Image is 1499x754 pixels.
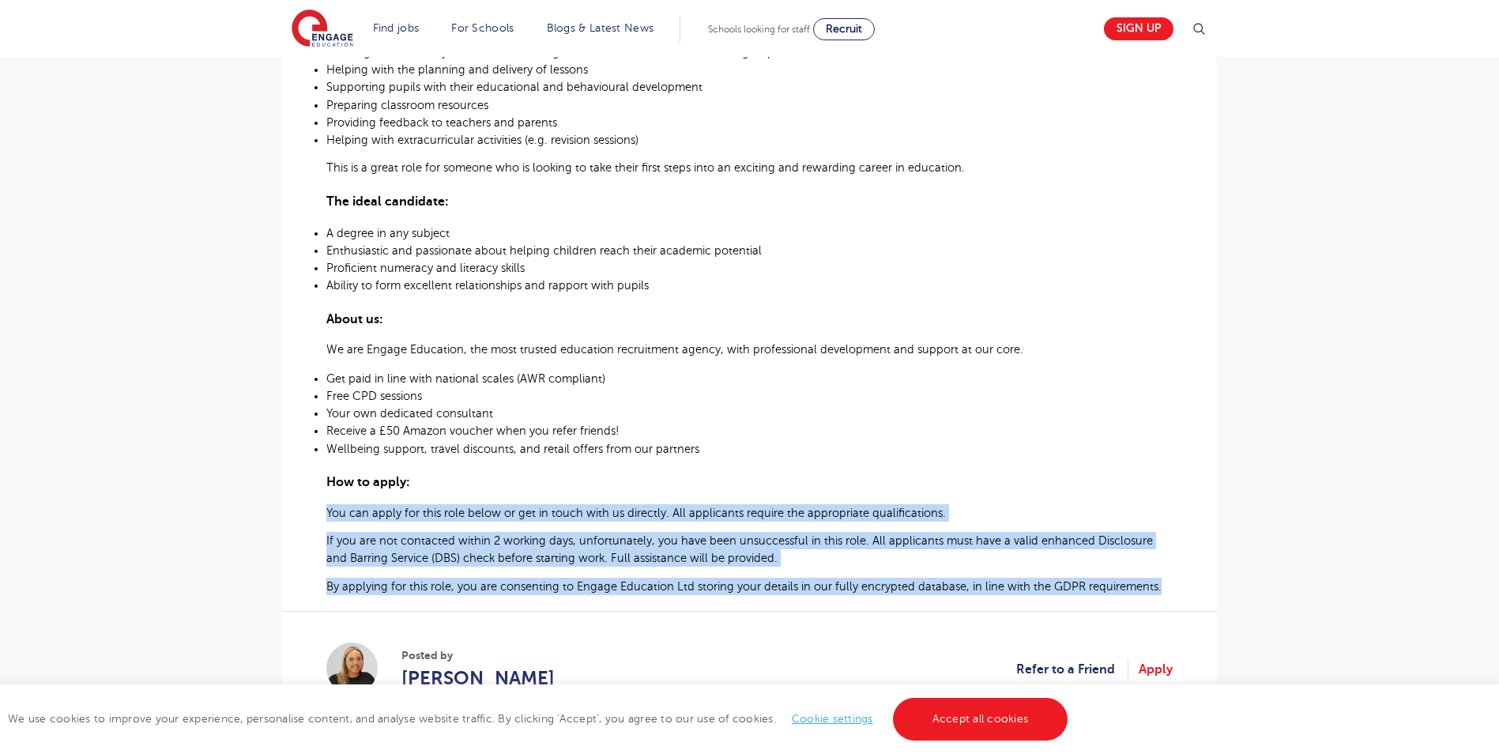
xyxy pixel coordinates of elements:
[401,647,555,664] span: Posted by
[326,424,620,437] span: Receive a £50 Amazon voucher when you refer friends!
[708,24,810,35] span: Schools looking for staff
[451,22,514,34] a: For Schools
[1139,659,1173,680] a: Apply
[326,390,422,402] span: Free CPD sessions
[326,343,1023,356] span: We are Engage Education, the most trusted education recruitment agency, with professional develop...
[792,713,873,725] a: Cookie settings
[326,580,1162,593] span: By applying for this role, you are consenting to Engage Education Ltd storing your details in our...
[326,507,946,519] span: You can apply for this role below or get in touch with us directly. All applicants require the ap...
[326,262,525,274] span: Proficient numeracy and literacy skills
[326,116,557,129] span: Providing feedback to teachers and parents
[326,99,488,111] span: Preparing classroom resources
[326,161,965,174] span: This is a great role for someone who is looking to take their first steps into an exciting and re...
[1016,659,1128,680] a: Refer to a Friend
[292,9,353,49] img: Engage Education
[326,227,450,239] span: A degree in any subject
[326,244,762,257] span: Enthusiastic and passionate about helping children reach their academic potential
[326,534,1153,564] span: If you are not contacted within 2 working days, unfortunately, you have been unsuccessful in this...
[1104,17,1173,40] a: Sign up
[326,372,605,385] span: Get paid in line with national scales (AWR compliant)
[893,698,1068,741] a: Accept all cookies
[326,312,383,326] span: About us:
[326,194,449,209] span: The ideal candidate:
[8,713,1072,725] span: We use cookies to improve your experience, personalise content, and analyse website traffic. By c...
[373,22,420,34] a: Find jobs
[401,664,555,692] a: [PERSON_NAME]
[813,18,875,40] a: Recruit
[326,63,588,76] span: Helping with the planning and delivery of lessons
[326,443,699,455] span: Wellbeing support, travel discounts, and retail offers from our partners
[826,23,862,35] span: Recruit
[326,279,649,292] span: Ability to form excellent relationships and rapport with pupils
[326,475,410,489] span: How to apply:
[326,407,493,420] span: Your own dedicated consultant
[326,81,702,93] span: Supporting pupils with their educational and behavioural development
[547,22,654,34] a: Blogs & Latest News
[326,134,638,146] span: Helping with extracurricular activities (e.g. revision sessions)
